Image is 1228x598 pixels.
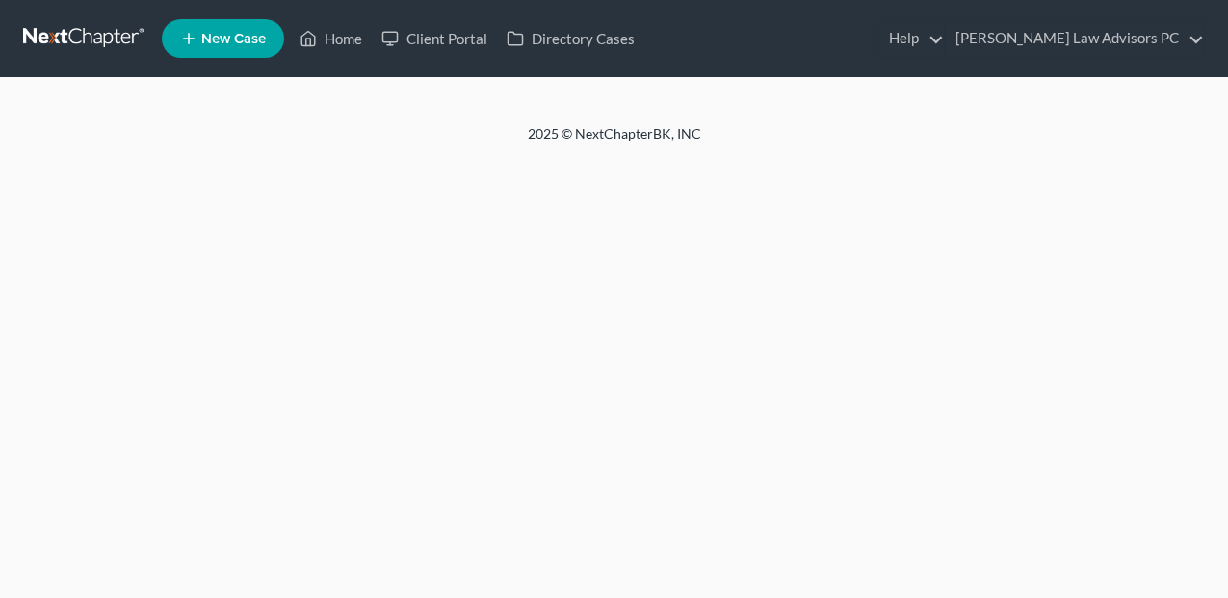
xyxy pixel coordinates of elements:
div: 2025 © NextChapterBK, INC [65,124,1163,159]
a: Help [879,21,944,56]
a: Directory Cases [497,21,644,56]
a: [PERSON_NAME] Law Advisors PC [946,21,1204,56]
a: Client Portal [372,21,497,56]
new-legal-case-button: New Case [162,19,284,58]
a: Home [290,21,372,56]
